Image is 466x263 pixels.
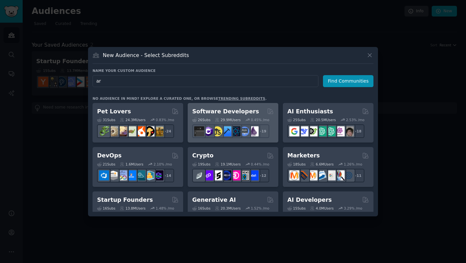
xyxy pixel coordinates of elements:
img: AItoolsCatalog [307,126,317,136]
div: 2.53 % /mo [346,118,364,122]
div: 20.5M Users [310,118,336,122]
div: 18 Sub s [287,162,305,166]
div: 1.26 % /mo [344,162,362,166]
img: PetAdvice [144,126,154,136]
div: + 18 [351,124,364,138]
div: 0.45 % /mo [251,118,269,122]
img: csharp [203,126,213,136]
img: content_marketing [289,170,299,180]
img: azuredevops [99,170,109,180]
img: software [194,126,204,136]
img: OnlineMarketing [344,170,354,180]
img: AskMarketing [307,170,317,180]
img: aws_cdk [144,170,154,180]
div: 0.44 % /mo [251,162,269,166]
div: + 11 [351,169,364,182]
img: web3 [221,170,231,180]
div: 19.1M Users [215,162,240,166]
img: GoogleGeminiAI [289,126,299,136]
div: 6.6M Users [310,162,334,166]
img: reactnative [230,126,240,136]
img: iOSProgramming [221,126,231,136]
h3: New Audience - Select Subreddits [103,52,189,59]
h2: Marketers [287,152,320,160]
div: 29.9M Users [215,118,240,122]
img: chatgpt_promptDesign [316,126,327,136]
h2: AI Developers [287,196,332,204]
div: 4.0M Users [310,206,334,211]
a: trending subreddits [218,97,265,100]
div: + 14 [161,169,174,182]
h2: AI Enthusiasts [287,108,333,116]
img: ballpython [108,126,118,136]
div: + 24 [161,124,174,138]
h2: Pet Lovers [97,108,131,116]
img: learnjavascript [212,126,222,136]
div: 20.3M Users [215,206,240,211]
h2: Generative AI [192,196,236,204]
img: ArtificalIntelligence [344,126,354,136]
div: 26 Sub s [192,118,210,122]
img: AskComputerScience [239,126,250,136]
img: googleads [326,170,336,180]
img: leopardgeckos [117,126,127,136]
img: CryptoNews [239,170,250,180]
img: bigseo [298,170,308,180]
img: MarketingResearch [335,170,345,180]
div: 13.8M Users [120,206,145,211]
img: ethfinance [194,170,204,180]
img: DeepSeek [298,126,308,136]
h3: Name your custom audience [93,68,373,73]
img: defi_ [249,170,259,180]
div: 3.29 % /mo [344,206,362,211]
div: 16 Sub s [192,206,210,211]
img: AWS_Certified_Experts [108,170,118,180]
img: defiblockchain [230,170,240,180]
img: 0xPolygon [203,170,213,180]
button: Find Communities [323,75,373,87]
img: DevOpsLinks [126,170,136,180]
div: 24.3M Users [120,118,145,122]
img: Emailmarketing [316,170,327,180]
div: + 19 [256,124,269,138]
div: 1.48 % /mo [156,206,174,211]
img: herpetology [99,126,109,136]
div: 1.6M Users [120,162,143,166]
input: Pick a short name, like "Digital Marketers" or "Movie-Goers" [93,75,318,87]
div: 0.83 % /mo [156,118,174,122]
img: PlatformEngineers [153,170,163,180]
div: 2.10 % /mo [154,162,172,166]
img: Docker_DevOps [117,170,127,180]
div: 15 Sub s [287,206,305,211]
div: 25 Sub s [287,118,305,122]
h2: DevOps [97,152,122,160]
img: OpenAIDev [335,126,345,136]
img: chatgpt_prompts_ [326,126,336,136]
img: ethstaker [212,170,222,180]
div: + 12 [256,169,269,182]
div: 31 Sub s [97,118,115,122]
h2: Crypto [192,152,214,160]
img: platformengineering [135,170,145,180]
div: 1.52 % /mo [251,206,269,211]
img: elixir [249,126,259,136]
img: dogbreed [153,126,163,136]
div: 21 Sub s [97,162,115,166]
div: 19 Sub s [192,162,210,166]
img: turtle [126,126,136,136]
h2: Software Developers [192,108,259,116]
h2: Startup Founders [97,196,153,204]
img: cockatiel [135,126,145,136]
div: 16 Sub s [97,206,115,211]
div: No audience in mind? Explore a curated one, or browse . [93,96,267,101]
